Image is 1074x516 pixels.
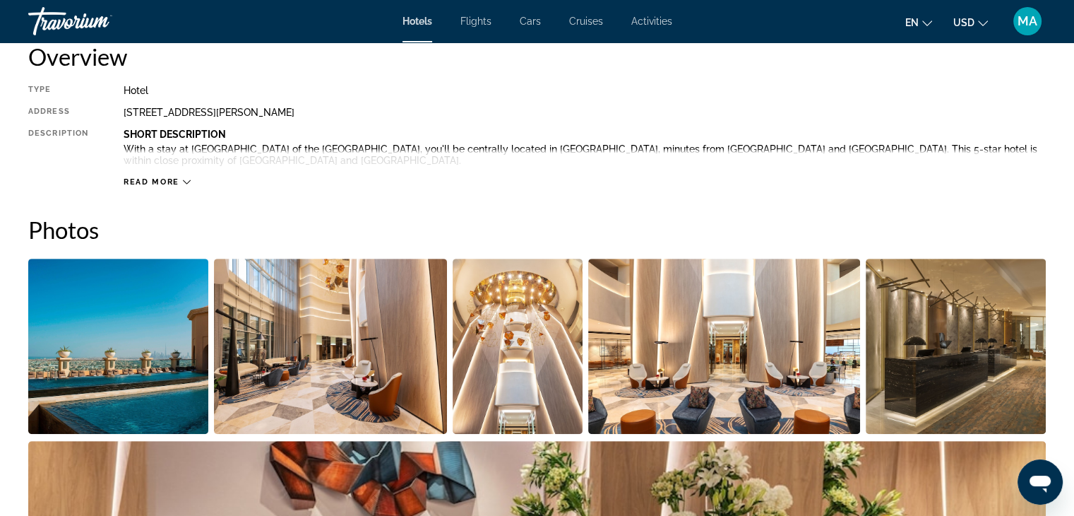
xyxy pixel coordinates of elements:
button: Open full-screen image slider [28,258,208,435]
a: Cars [520,16,541,27]
button: User Menu [1009,6,1046,36]
a: Cruises [569,16,603,27]
button: Change currency [953,12,988,33]
a: Travorium [28,3,169,40]
span: Read more [124,177,179,187]
div: Type [28,85,88,96]
h2: Photos [28,216,1046,244]
p: With a stay at [GEOGRAPHIC_DATA] of the [GEOGRAPHIC_DATA], you'll be centrally located in [GEOGRA... [124,143,1046,166]
span: MA [1018,14,1037,28]
a: Flights [460,16,491,27]
button: Change language [905,12,932,33]
div: [STREET_ADDRESS][PERSON_NAME] [124,107,1046,118]
div: Description [28,129,88,170]
h2: Overview [28,42,1046,71]
button: Open full-screen image slider [866,258,1046,435]
span: en [905,17,919,28]
b: Short Description [124,129,226,140]
div: Hotel [124,85,1046,96]
div: Address [28,107,88,118]
a: Hotels [402,16,432,27]
button: Open full-screen image slider [453,258,583,435]
a: Activities [631,16,672,27]
iframe: Кнопка запуска окна обмена сообщениями [1018,459,1063,505]
button: Read more [124,177,191,187]
button: Open full-screen image slider [588,258,860,435]
button: Open full-screen image slider [214,258,447,435]
span: USD [953,17,974,28]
